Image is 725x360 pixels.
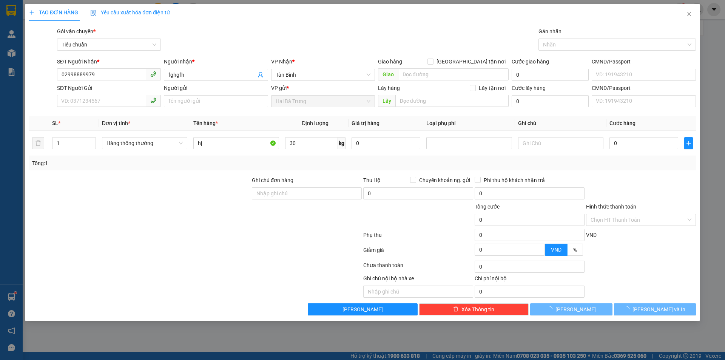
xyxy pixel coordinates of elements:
[555,305,596,314] span: [PERSON_NAME]
[592,57,696,66] div: CMND/Passport
[423,116,515,131] th: Loại phụ phí
[685,140,692,146] span: plus
[57,84,161,92] div: SĐT Người Gửi
[271,84,375,92] div: VP gửi
[193,120,218,126] span: Tên hàng
[551,247,561,253] span: VND
[512,95,589,107] input: Cước lấy hàng
[530,303,612,315] button: [PERSON_NAME]
[686,11,692,17] span: close
[475,274,585,286] div: Chi phí nội bộ
[461,305,494,314] span: Xóa Thông tin
[252,177,293,183] label: Ghi chú đơn hàng
[512,85,546,91] label: Cước lấy hàng
[57,57,161,66] div: SĐT Người Nhận
[150,97,156,104] span: phone
[352,137,420,149] input: 0
[632,305,685,314] span: [PERSON_NAME] và In
[271,59,292,65] span: VP Nhận
[378,59,402,65] span: Giao hàng
[398,68,509,80] input: Dọc đường
[592,84,696,92] div: CMND/Passport
[29,9,78,15] span: TẠO ĐƠN HÀNG
[586,232,597,238] span: VND
[476,84,509,92] span: Lấy tận nơi
[614,303,696,315] button: [PERSON_NAME] và In
[378,68,398,80] span: Giao
[518,137,603,149] input: Ghi Chú
[342,305,383,314] span: [PERSON_NAME]
[102,120,130,126] span: Đơn vị tính
[308,303,418,315] button: [PERSON_NAME]
[419,303,529,315] button: deleteXóa Thông tin
[395,95,509,107] input: Dọc đường
[276,69,370,80] span: Tân Bình
[193,137,279,149] input: VD: Bàn, Ghế
[276,96,370,107] span: Hai Bà Trưng
[32,137,44,149] button: delete
[547,306,555,312] span: loading
[512,69,589,81] input: Cước giao hàng
[363,286,473,298] input: Nhập ghi chú
[90,10,96,16] img: icon
[362,261,474,274] div: Chưa thanh toán
[684,137,693,149] button: plus
[302,120,329,126] span: Định lượng
[453,306,458,312] span: delete
[609,120,636,126] span: Cước hàng
[362,246,474,259] div: Giảm giá
[338,137,346,149] span: kg
[378,85,400,91] span: Lấy hàng
[352,120,379,126] span: Giá trị hàng
[363,274,473,286] div: Ghi chú nội bộ nhà xe
[512,59,549,65] label: Cước giao hàng
[252,187,362,199] input: Ghi chú đơn hàng
[679,4,700,25] button: Close
[57,28,96,34] span: Gói vận chuyển
[52,120,58,126] span: SL
[378,95,395,107] span: Lấy
[538,28,561,34] label: Gán nhãn
[481,176,548,184] span: Phí thu hộ khách nhận trả
[363,177,381,183] span: Thu Hộ
[164,57,268,66] div: Người nhận
[433,57,509,66] span: [GEOGRAPHIC_DATA] tận nơi
[258,72,264,78] span: user-add
[624,306,632,312] span: loading
[515,116,606,131] th: Ghi chú
[164,84,268,92] div: Người gửi
[586,204,636,210] label: Hình thức thanh toán
[475,204,500,210] span: Tổng cước
[416,176,473,184] span: Chuyển khoản ng. gửi
[29,10,34,15] span: plus
[32,159,280,167] div: Tổng: 1
[62,39,156,50] span: Tiêu chuẩn
[90,9,170,15] span: Yêu cầu xuất hóa đơn điện tử
[362,231,474,244] div: Phụ thu
[150,71,156,77] span: phone
[573,247,577,253] span: %
[106,138,183,149] span: Hàng thông thường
